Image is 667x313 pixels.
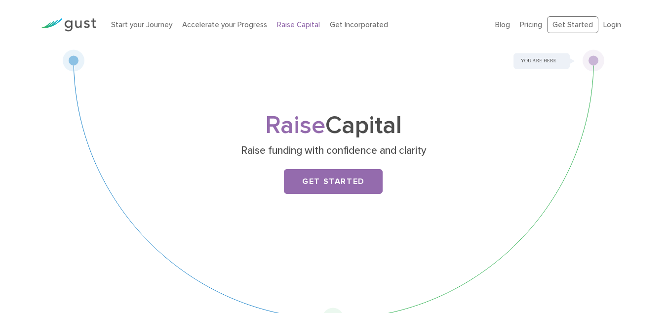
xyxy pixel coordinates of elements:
[111,20,172,29] a: Start your Journey
[182,20,267,29] a: Accelerate your Progress
[284,169,383,194] a: Get Started
[138,114,528,137] h1: Capital
[603,20,621,29] a: Login
[142,144,525,158] p: Raise funding with confidence and clarity
[41,18,96,32] img: Gust Logo
[330,20,388,29] a: Get Incorporated
[495,20,510,29] a: Blog
[277,20,320,29] a: Raise Capital
[520,20,542,29] a: Pricing
[265,111,325,140] span: Raise
[547,16,598,34] a: Get Started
